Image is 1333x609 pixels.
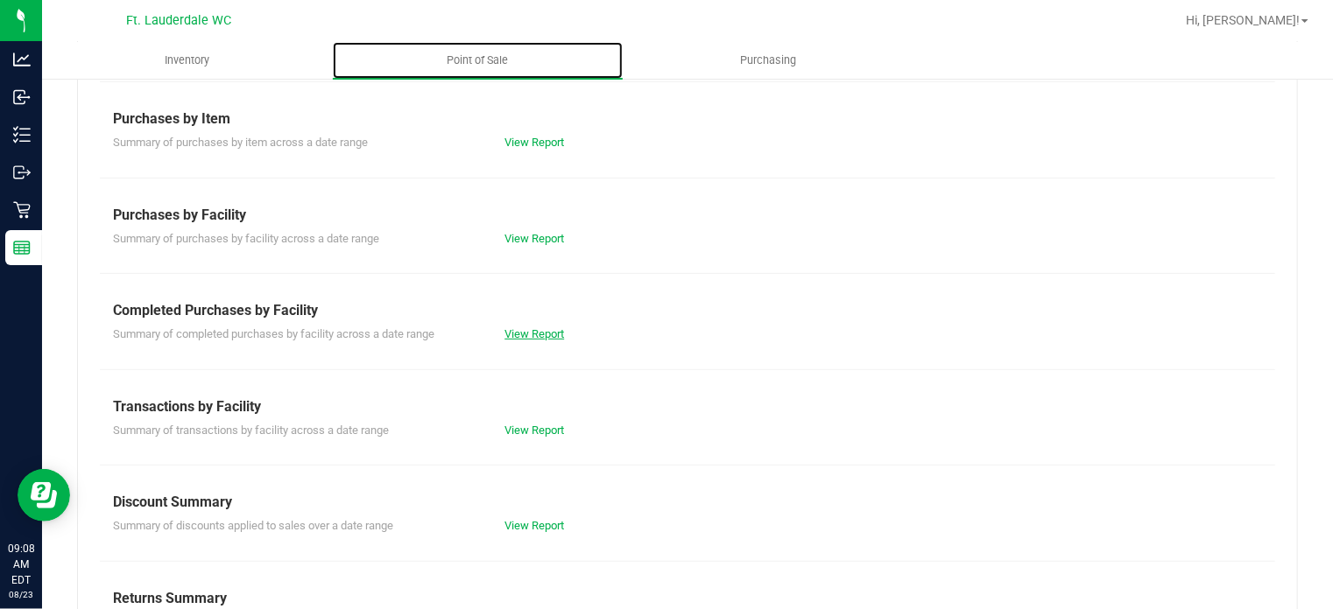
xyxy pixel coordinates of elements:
[13,126,31,143] inline-svg: Inventory
[13,201,31,219] inline-svg: Retail
[623,42,913,79] a: Purchasing
[113,327,434,340] span: Summary of completed purchases by facility across a date range
[716,52,820,68] span: Purchasing
[113,588,1262,609] div: Returns Summary
[8,541,34,588] p: 09:08 AM EDT
[113,232,379,245] span: Summary of purchases by facility across a date range
[13,51,31,68] inline-svg: Analytics
[113,492,1262,513] div: Discount Summary
[504,519,564,532] a: View Report
[504,136,564,149] a: View Report
[1186,13,1300,27] span: Hi, [PERSON_NAME]!
[113,396,1262,417] div: Transactions by Facility
[113,136,368,149] span: Summary of purchases by item across a date range
[13,164,31,181] inline-svg: Outbound
[333,42,624,79] a: Point of Sale
[126,13,231,28] span: Ft. Lauderdale WC
[113,205,1262,226] div: Purchases by Facility
[504,232,564,245] a: View Report
[141,52,233,68] span: Inventory
[8,588,34,601] p: 08/23
[113,300,1262,321] div: Completed Purchases by Facility
[18,469,70,521] iframe: Resource center
[504,327,564,340] a: View Report
[13,239,31,256] inline-svg: Reports
[113,519,393,532] span: Summary of discounts applied to sales over a date range
[423,52,532,68] span: Point of Sale
[113,108,1262,129] div: Purchases by Item
[113,423,389,437] span: Summary of transactions by facility across a date range
[42,42,333,79] a: Inventory
[504,423,564,437] a: View Report
[13,88,31,106] inline-svg: Inbound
